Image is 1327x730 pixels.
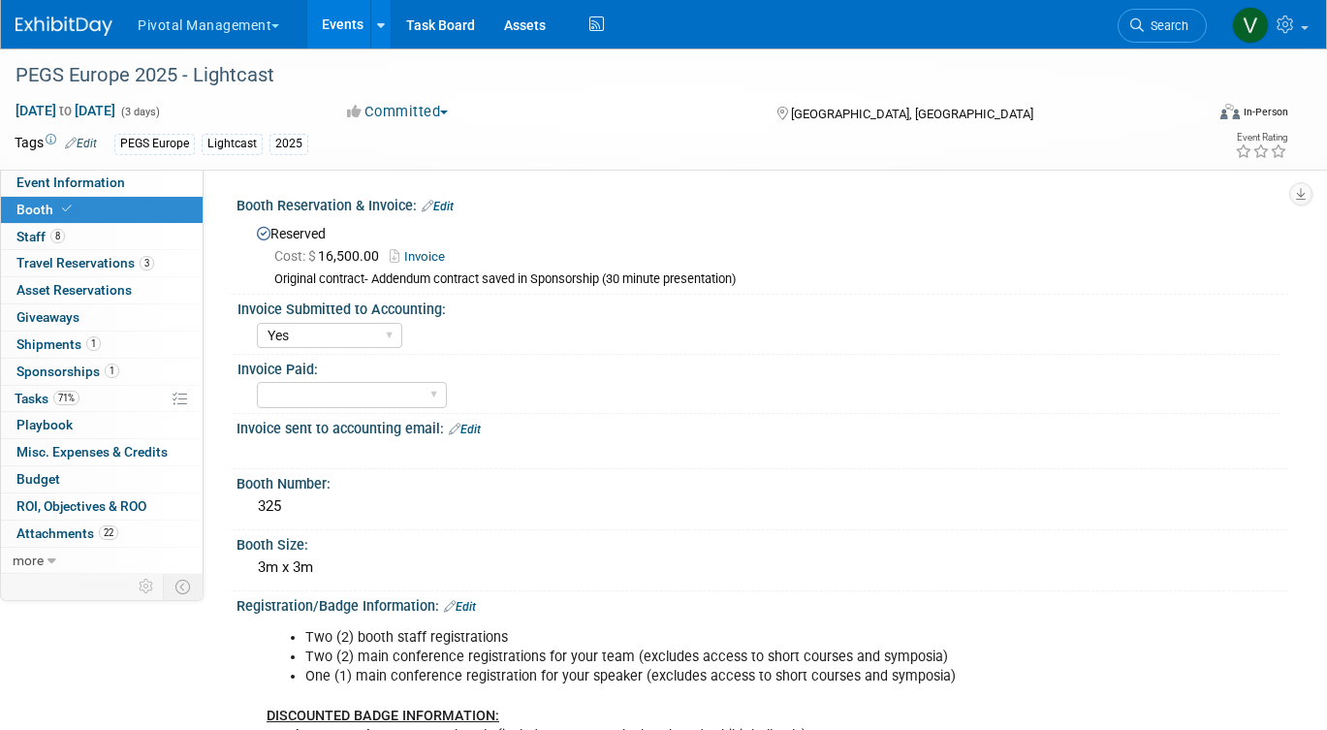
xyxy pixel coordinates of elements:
[449,423,481,436] a: Edit
[16,229,65,244] span: Staff
[1144,18,1188,33] span: Search
[237,414,1288,439] div: Invoice sent to accounting email:
[237,355,1280,379] div: Invoice Paid:
[237,191,1288,216] div: Booth Reservation & Invoice:
[251,553,1274,583] div: 3m x 3m
[56,103,75,118] span: to
[1118,9,1207,43] a: Search
[1,332,203,358] a: Shipments1
[130,574,164,599] td: Personalize Event Tab Strip
[237,530,1288,555] div: Booth Size:
[16,498,146,514] span: ROI, Objectives & ROO
[119,106,160,118] span: (3 days)
[1100,101,1288,130] div: Event Format
[140,256,154,270] span: 3
[50,229,65,243] span: 8
[16,282,132,298] span: Asset Reservations
[251,219,1274,288] div: Reserved
[305,628,1072,648] li: Two (2) booth staff registrations
[1,548,203,574] a: more
[1243,105,1288,119] div: In-Person
[237,295,1280,319] div: Invoice Submitted to Accounting:
[16,444,168,460] span: Misc. Expenses & Credits
[791,107,1033,121] span: [GEOGRAPHIC_DATA], [GEOGRAPHIC_DATA]
[305,667,1072,686] li: One (1) main conference registration for your speaker (excludes access to short courses and sympo...
[65,137,97,150] a: Edit
[1,277,203,303] a: Asset Reservations
[1,224,203,250] a: Staff8
[16,202,76,217] span: Booth
[99,525,118,540] span: 22
[16,175,125,190] span: Event Information
[1,493,203,520] a: ROI, Objectives & ROO
[16,417,73,432] span: Playbook
[267,708,499,724] b: DISCOUNTED BADGE INFORMATION:
[16,525,118,541] span: Attachments
[444,600,476,614] a: Edit
[15,133,97,155] td: Tags
[15,102,116,119] span: [DATE] [DATE]
[390,249,455,264] a: Invoice
[1,386,203,412] a: Tasks71%
[1232,7,1269,44] img: Valerie Weld
[15,391,79,406] span: Tasks
[340,102,456,122] button: Committed
[1,197,203,223] a: Booth
[164,574,204,599] td: Toggle Event Tabs
[274,248,318,264] span: Cost: $
[1220,104,1240,119] img: Format-Inperson.png
[16,255,154,270] span: Travel Reservations
[105,364,119,378] span: 1
[269,134,308,154] div: 2025
[16,471,60,487] span: Budget
[305,648,1072,667] li: Two (2) main conference registrations for your team (excludes access to short courses and symposia)
[274,248,387,264] span: 16,500.00
[202,134,263,154] div: Lightcast
[16,336,101,352] span: Shipments
[1,170,203,196] a: Event Information
[237,591,1288,617] div: Registration/Badge Information:
[251,492,1274,522] div: 325
[1,412,203,438] a: Playbook
[62,204,72,214] i: Booth reservation complete
[16,16,112,36] img: ExhibitDay
[422,200,454,213] a: Edit
[1,304,203,331] a: Giveaways
[16,364,119,379] span: Sponsorships
[1,359,203,385] a: Sponsorships1
[16,309,79,325] span: Giveaways
[1,439,203,465] a: Misc. Expenses & Credits
[114,134,195,154] div: PEGS Europe
[86,336,101,351] span: 1
[1,521,203,547] a: Attachments22
[53,391,79,405] span: 71%
[237,469,1288,493] div: Booth Number:
[1,250,203,276] a: Travel Reservations3
[9,58,1180,93] div: PEGS Europe 2025 - Lightcast
[1235,133,1287,143] div: Event Rating
[1,466,203,492] a: Budget
[274,271,1274,288] div: Original contract- Addendum contract saved in Sponsorship (30 minute presentation)
[13,553,44,568] span: more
